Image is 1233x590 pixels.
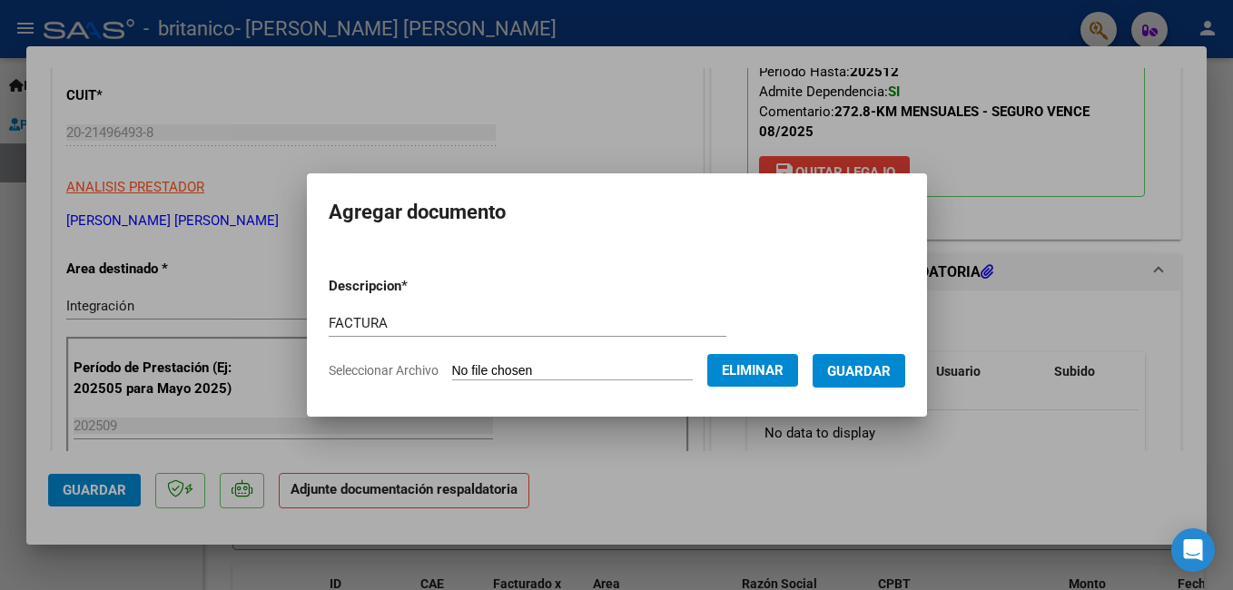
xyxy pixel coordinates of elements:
[329,363,439,378] span: Seleccionar Archivo
[722,362,784,379] span: Eliminar
[707,354,798,387] button: Eliminar
[1171,528,1215,572] div: Open Intercom Messenger
[329,195,905,230] h2: Agregar documento
[813,354,905,388] button: Guardar
[827,363,891,379] span: Guardar
[329,276,502,297] p: Descripcion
